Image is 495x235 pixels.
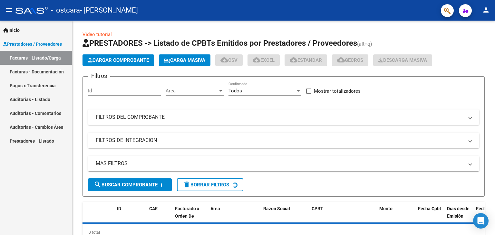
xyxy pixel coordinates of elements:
mat-icon: cloud_download [290,56,297,64]
button: Descarga Masiva [373,54,432,66]
span: Días desde Emisión [447,206,470,219]
span: Fecha Recibido [476,206,494,219]
mat-panel-title: FILTROS DEL COMPROBANTE [96,114,464,121]
mat-expansion-panel-header: FILTROS DEL COMPROBANTE [88,109,479,125]
datatable-header-cell: Monto [377,202,415,230]
datatable-header-cell: CAE [147,202,172,230]
button: Estandar [285,54,327,66]
mat-icon: cloud_download [220,56,228,64]
span: - [PERSON_NAME] [80,3,138,17]
span: EXCEL [253,57,275,63]
span: Gecros [337,57,363,63]
span: Facturado x Orden De [175,206,199,219]
span: CSV [220,57,238,63]
span: Carga Masiva [164,57,205,63]
datatable-header-cell: Razón Social [261,202,309,230]
span: CAE [149,206,158,211]
a: Video tutorial [82,32,112,37]
span: Inicio [3,27,20,34]
datatable-header-cell: Días desde Emisión [444,202,473,230]
span: Prestadores / Proveedores [3,41,62,48]
span: ID [117,206,121,211]
span: CPBT [312,206,323,211]
span: (alt+q) [357,41,372,47]
span: Area [210,206,220,211]
span: Fecha Cpbt [418,206,441,211]
datatable-header-cell: ID [114,202,147,230]
h3: Filtros [88,71,110,80]
span: Estandar [290,57,322,63]
span: PRESTADORES -> Listado de CPBTs Emitidos por Prestadores / Proveedores [82,39,357,48]
span: Buscar Comprobante [94,182,158,188]
mat-icon: search [94,181,102,188]
span: Mostrar totalizadores [314,87,361,95]
datatable-header-cell: Fecha Cpbt [415,202,444,230]
mat-icon: cloud_download [253,56,260,64]
span: - ostcara [51,3,80,17]
button: Cargar Comprobante [82,54,154,66]
mat-expansion-panel-header: FILTROS DE INTEGRACION [88,133,479,148]
button: EXCEL [247,54,280,66]
button: Borrar Filtros [177,178,243,191]
span: Todos [228,88,242,94]
mat-panel-title: FILTROS DE INTEGRACION [96,137,464,144]
mat-icon: person [482,6,490,14]
button: Buscar Comprobante [88,178,172,191]
span: Monto [379,206,393,211]
mat-icon: cloud_download [337,56,345,64]
span: Area [166,88,218,94]
mat-panel-title: MAS FILTROS [96,160,464,167]
button: Gecros [332,54,368,66]
button: CSV [215,54,243,66]
app-download-masive: Descarga masiva de comprobantes (adjuntos) [373,54,432,66]
mat-expansion-panel-header: MAS FILTROS [88,156,479,171]
datatable-header-cell: Facturado x Orden De [172,202,208,230]
mat-icon: delete [183,181,190,188]
mat-icon: menu [5,6,13,14]
span: Borrar Filtros [183,182,229,188]
datatable-header-cell: CPBT [309,202,377,230]
button: Carga Masiva [159,54,210,66]
span: Cargar Comprobante [88,57,149,63]
datatable-header-cell: Area [208,202,251,230]
div: Open Intercom Messenger [473,213,489,229]
span: Razón Social [263,206,290,211]
span: Descarga Masiva [378,57,427,63]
